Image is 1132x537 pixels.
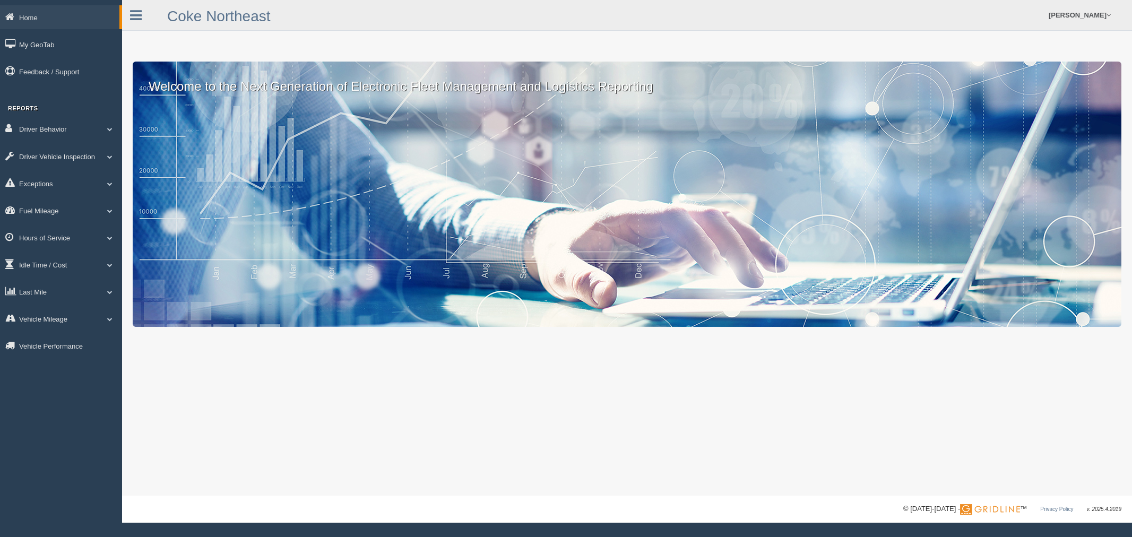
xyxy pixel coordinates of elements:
[1040,506,1073,512] a: Privacy Policy
[167,8,271,24] a: Coke Northeast
[903,504,1121,515] div: © [DATE]-[DATE] - ™
[1087,506,1121,512] span: v. 2025.4.2019
[960,504,1020,515] img: Gridline
[133,62,1121,96] p: Welcome to the Next Generation of Electronic Fleet Management and Logistics Reporting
